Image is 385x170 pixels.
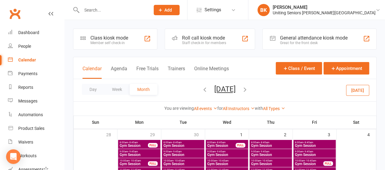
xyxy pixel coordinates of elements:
div: General attendance kiosk mode [280,35,347,41]
span: - 8:45am [303,141,313,144]
button: Agenda [111,66,127,79]
th: Sun [74,116,117,129]
span: - 9:45am [303,150,313,153]
span: Gym Session [295,153,334,157]
div: 30 [194,129,205,139]
th: Mon [117,116,161,129]
span: 10:00am [251,159,291,162]
div: Staff check-in for members [182,41,226,45]
div: 29 [150,129,161,139]
a: Clubworx [7,6,23,21]
div: 28 [106,129,117,139]
div: Dashboard [18,30,39,35]
div: Class kiosk mode [90,35,128,41]
a: Payments [8,67,64,81]
div: Product Sales [18,126,44,131]
span: 9:00am [163,150,203,153]
span: Settings [205,3,221,17]
span: 9:00am [251,150,291,153]
span: - 8:45am [216,141,226,144]
span: - 8:45am [260,141,269,144]
div: 4 [367,129,376,139]
a: People [8,40,64,53]
div: People [18,44,31,49]
div: FULL [236,143,245,147]
div: Roll call kiosk mode [182,35,226,41]
div: Open Intercom Messenger [6,149,21,164]
th: Tue [161,116,205,129]
div: FULL [148,143,158,147]
a: Waivers [8,135,64,149]
span: - 10:45am [305,159,316,162]
button: Online Meetings [194,66,229,79]
th: Thu [249,116,293,129]
strong: with [255,106,263,111]
input: Search... [80,6,146,14]
strong: You are viewing [164,106,194,111]
div: FULL [323,161,333,166]
div: Great for the front desk [280,41,347,45]
span: Gym Session [163,144,203,147]
span: 8:00am [295,141,334,144]
div: 3 [328,129,336,139]
a: All Types [263,106,285,111]
a: Calendar [8,53,64,67]
a: All events [194,106,217,111]
span: - 8:45am [172,141,182,144]
div: BK [257,4,270,16]
span: 9:00am [295,150,334,153]
a: Reports [8,81,64,94]
span: 9:00am [207,150,247,153]
a: Workouts [8,149,64,163]
span: 8:00am [119,141,148,144]
span: - 10:45am [261,159,272,162]
span: - 10:45am [173,159,185,162]
span: 10:00am [163,159,203,162]
span: Gym Session [163,162,203,166]
a: Automations [8,108,64,122]
span: - 9:45am [216,150,226,153]
button: Appointment [324,62,369,75]
span: Gym Session [251,144,291,147]
span: - 9:45am [172,150,182,153]
span: - 9:45am [128,150,138,153]
div: Workouts [18,153,37,158]
div: Member self check-in [90,41,128,45]
button: [DATE] [214,85,236,93]
span: - 8:45am [128,141,138,144]
div: FULL [148,161,158,166]
th: Sat [337,116,376,129]
span: Gym Session [251,162,291,166]
span: Gym Session [119,162,148,166]
button: Free Trials [136,66,159,79]
button: Add [154,5,180,15]
a: Product Sales [8,122,64,135]
span: 9:00am [119,150,159,153]
th: Wed [205,116,249,129]
button: Trainers [168,66,185,79]
div: [PERSON_NAME] [273,5,376,10]
div: 2 [284,129,292,139]
span: 10:00am [207,159,247,162]
div: Payments [18,71,37,76]
button: Day [82,84,104,95]
span: 10:00am [295,159,324,162]
a: Dashboard [8,26,64,40]
th: Fri [293,116,337,129]
a: Messages [8,94,64,108]
a: All Instructors [223,106,255,111]
div: Calendar [18,57,36,62]
span: - 9:45am [260,150,269,153]
span: Gym Session [207,153,247,157]
span: 8:00am [207,141,236,144]
strong: for [217,106,223,111]
div: Reports [18,85,33,90]
span: Add [164,8,172,12]
span: - 10:45am [130,159,141,162]
div: Waivers [18,140,33,144]
span: Gym Session [119,144,148,147]
span: Gym Session [119,153,159,157]
button: Week [104,84,130,95]
button: Class / Event [276,62,322,75]
span: Gym Session [163,153,203,157]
